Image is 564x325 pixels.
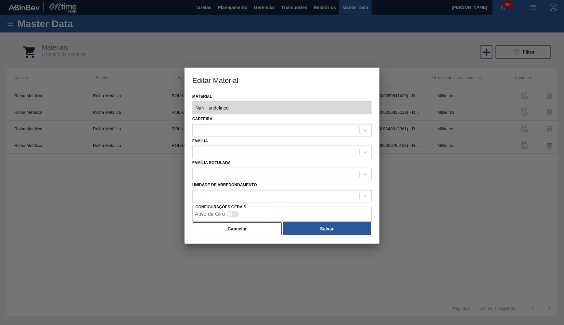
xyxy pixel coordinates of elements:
[185,68,379,92] h3: Editar Material
[192,161,231,165] label: Família Rotulada
[192,183,257,187] label: Unidade de arredondamento
[195,211,225,217] label: Ativo de Giro
[193,222,282,235] button: Cancelar
[192,92,372,101] label: Material
[192,117,212,121] label: Carteira
[283,222,371,235] button: Salvar
[196,205,246,209] label: Configurações Gerais
[192,139,208,143] label: Família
